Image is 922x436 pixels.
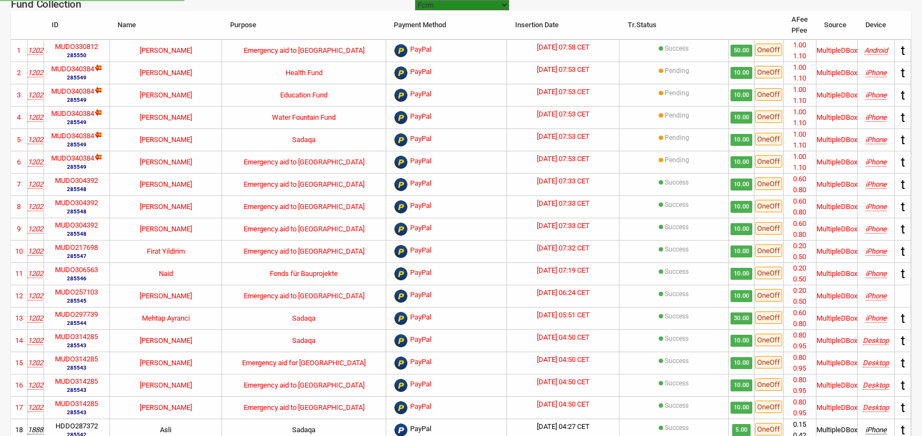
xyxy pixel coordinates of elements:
[410,44,431,57] span: PayPal
[901,43,905,58] span: t
[109,308,222,330] td: Mehtap Ayranci
[55,319,98,327] small: 285544
[755,133,782,145] span: OneOff
[109,11,222,40] th: Name
[55,309,98,320] label: MUDO297739
[755,110,782,123] span: OneOff
[665,110,689,120] label: Pending
[665,222,689,232] label: Success
[11,196,27,218] td: 8
[816,402,857,413] div: MultipleDBox
[222,196,386,218] td: Emergency aid to [GEOGRAPHIC_DATA]
[816,157,857,168] div: MultipleDBox
[537,243,590,254] label: [DATE] 07:32 CET
[784,352,816,363] li: 0.80
[791,14,808,25] li: AFee
[731,245,752,257] span: 10.00
[755,88,782,101] span: OneOff
[731,67,752,79] span: 10.00
[410,290,431,303] span: PayPal
[537,109,590,120] label: [DATE] 07:53 CET
[410,334,431,347] span: PayPal
[109,285,222,308] td: [PERSON_NAME]
[537,64,590,75] label: [DATE] 07:53 CET
[816,224,857,235] div: MultipleDBox
[784,308,816,318] li: 0.60
[901,177,905,192] span: t
[755,423,782,435] span: OneOff
[665,133,689,143] label: Pending
[784,151,816,162] li: 1.00
[51,153,94,164] label: MUDO340384
[222,62,386,84] td: Health Fund
[816,112,857,123] div: MultipleDBox
[784,62,816,73] li: 1.00
[28,336,43,345] i: Musaid e.V.
[537,421,590,432] label: [DATE] 04:27 CET
[816,45,857,56] div: MultipleDBox
[537,265,590,276] label: [DATE] 07:19 CET
[11,129,27,151] td: 5
[784,285,816,296] li: 0.20
[863,336,889,345] i: Mozilla/5.0 (Macintosh; Intel Mac OS X 10_15_7) AppleWebKit/605.1.15 (KHTML, like Gecko) Version/...
[784,229,816,240] li: 0.80
[901,355,905,371] span: t
[222,330,386,352] td: Sadaqa
[55,386,98,394] small: 285543
[665,177,689,187] label: Success
[537,354,590,365] label: [DATE] 04:50 CET
[28,292,43,300] i: Musaid e.V.
[11,397,27,419] td: 17
[386,11,506,40] th: Payment Method
[109,374,222,397] td: [PERSON_NAME]
[11,241,27,263] td: 10
[865,158,887,166] i: Mozilla/5.0 (iPhone; CPU iPhone OS 18_5 like Mac OS X) AppleWebKit/605.1.15 (KHTML, like Gecko) V...
[51,64,94,75] label: MUDO340384
[55,175,98,186] label: MUDO304392
[784,107,816,118] li: 1.00
[863,381,889,389] i: Mozilla/5.0 (Macintosh; Intel Mac OS X 10_15_7) AppleWebKit/605.1.15 (KHTML, like Gecko) Version/...
[109,352,222,374] td: [PERSON_NAME]
[784,196,816,207] li: 0.60
[537,377,590,388] label: [DATE] 04:50 CET
[55,274,98,283] small: 285546
[11,352,27,374] td: 15
[410,178,431,191] span: PayPal
[784,318,816,329] li: 0.80
[731,201,752,213] span: 10.00
[410,111,431,124] span: PayPal
[55,341,98,349] small: 285543
[109,84,222,107] td: [PERSON_NAME]
[784,174,816,185] li: 0.60
[55,421,98,432] label: HDDO287372
[665,66,689,76] label: Pending
[755,334,782,346] span: OneOff
[784,408,816,419] li: 0.95
[55,252,98,260] small: 285547
[28,381,43,389] i: Musaid e.V.
[620,11,729,40] th: Tr.Status
[55,230,98,238] small: 285548
[665,378,689,388] label: Success
[410,357,431,370] span: PayPal
[410,401,431,414] span: PayPal
[28,113,43,121] i: Musaid e.V.
[537,131,590,142] label: [DATE] 07:53 CET
[784,95,816,106] li: 1.10
[865,247,887,255] i: Mozilla/5.0 (iPhone; CPU iPhone OS 18_5 like Mac OS X) AppleWebKit/605.1.15 (KHTML, like Gecko) M...
[94,64,102,72] img: new-dl.gif
[410,379,431,392] span: PayPal
[731,179,752,191] span: 10.00
[55,220,98,231] label: MUDO304392
[731,156,752,168] span: 10.00
[55,207,98,216] small: 285548
[537,287,590,298] label: [DATE] 06:24 CET
[665,267,689,277] label: Success
[11,330,27,352] td: 14
[222,241,386,263] td: Emergency aid to [GEOGRAPHIC_DATA]
[55,376,98,387] label: MUDO314285
[865,269,887,278] i: Mozilla/5.0 (iPhone; CPU iPhone OS 18_6_2 like Mac OS X) AppleWebKit/605.1.15 (KHTML, like Gecko)...
[507,11,620,40] th: Insertion Date
[901,311,905,326] span: t
[865,113,887,121] i: Mozilla/5.0 (iPhone; CPU iPhone OS 18_5 like Mac OS X) AppleWebKit/605.1.15 (KHTML, like Gecko) V...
